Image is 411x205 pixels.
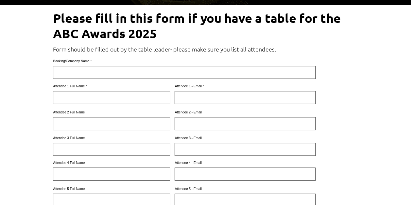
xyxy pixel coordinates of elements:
[175,161,316,165] label: Attendee 4 - Email
[53,10,341,41] span: Please fill in this form if you have a table for the ABC Awards 2025
[53,111,170,114] label: Attendee 2 Full Name
[53,187,170,191] label: Attendee 5 Full Name
[53,85,170,88] label: Attendee 1 Full Name
[53,161,170,165] label: Attendee 4 Full Name
[53,137,170,140] label: Attendee 3 Full Name
[53,60,316,63] label: Booking/Company Name
[53,45,276,53] span: Form should be filled out by the table leader- please make sure you list all attendees.
[175,187,316,191] label: Attendee 5 - Email
[175,137,316,140] label: Attendee 3 - Email
[175,111,316,114] label: Attendee 2 - Email
[175,85,316,88] label: Attendee 1 - Email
